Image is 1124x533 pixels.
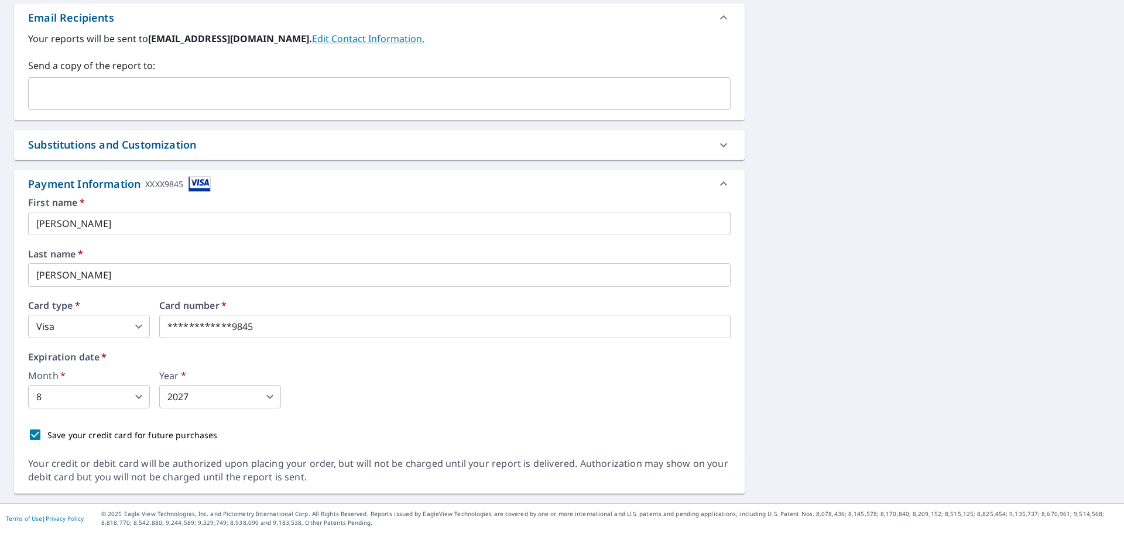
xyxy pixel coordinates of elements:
label: Year [159,371,281,380]
label: First name [28,198,731,207]
label: Last name [28,249,731,259]
a: Privacy Policy [46,514,84,522]
label: Send a copy of the report to: [28,59,731,73]
label: Month [28,371,150,380]
div: Email Recipients [28,10,114,26]
a: Terms of Use [6,514,42,522]
p: | [6,515,84,522]
img: cardImage [189,176,211,192]
div: Payment InformationXXXX9845cardImage [14,170,745,198]
label: Card number [159,301,731,310]
div: 8 [28,385,150,408]
div: Email Recipients [14,4,745,32]
div: Substitutions and Customization [28,137,196,153]
div: XXXX9845 [145,176,183,192]
div: Visa [28,315,150,338]
b: [EMAIL_ADDRESS][DOMAIN_NAME]. [148,32,312,45]
div: 2027 [159,385,281,408]
div: Your credit or debit card will be authorized upon placing your order, but will not be charged unt... [28,457,731,484]
div: Payment Information [28,176,211,192]
div: Substitutions and Customization [14,130,745,160]
p: Save your credit card for future purchases [47,429,218,441]
p: © 2025 Eagle View Technologies, Inc. and Pictometry International Corp. All Rights Reserved. Repo... [101,510,1118,527]
label: Card type [28,301,150,310]
label: Your reports will be sent to [28,32,731,46]
label: Expiration date [28,352,731,362]
a: EditContactInfo [312,32,424,45]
